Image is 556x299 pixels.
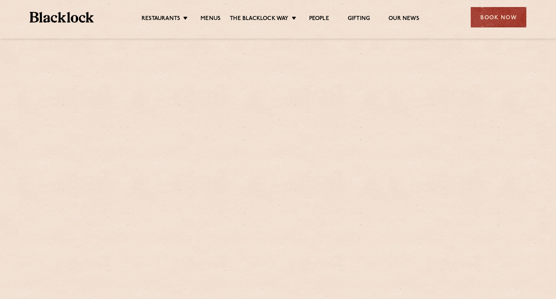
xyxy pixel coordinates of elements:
[201,15,221,23] a: Menus
[142,15,180,23] a: Restaurants
[348,15,370,23] a: Gifting
[230,15,288,23] a: The Blacklock Way
[30,12,94,23] img: BL_Textured_Logo-footer-cropped.svg
[309,15,329,23] a: People
[388,15,419,23] a: Our News
[471,7,526,27] div: Book Now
